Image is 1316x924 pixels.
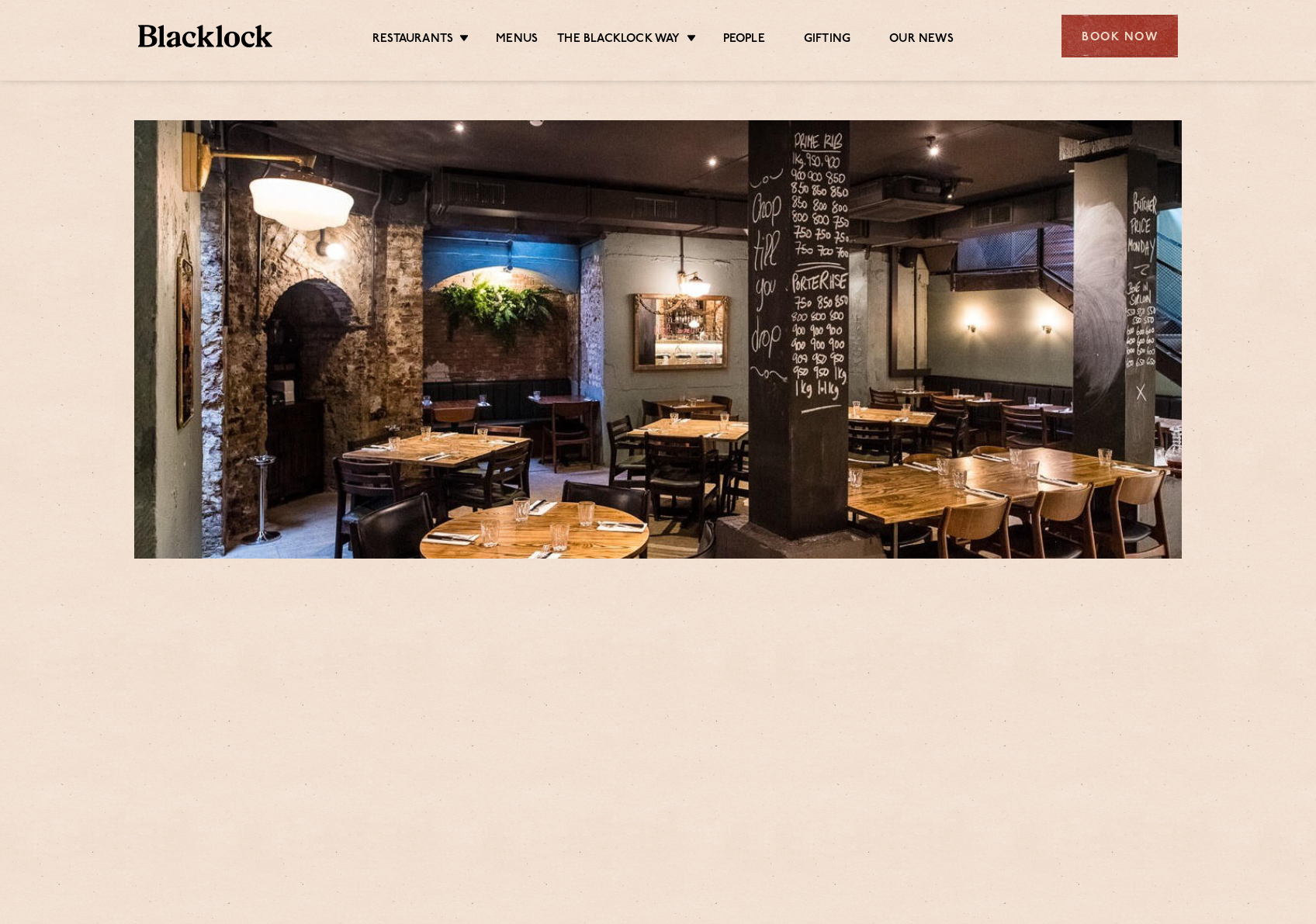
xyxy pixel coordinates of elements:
[138,25,272,47] img: BL_Textured_Logo-footer-cropped.svg
[557,32,680,49] a: The Blacklock Way
[804,32,850,49] a: Gifting
[496,32,538,49] a: Menus
[1061,15,1178,57] div: Book Now
[372,32,453,49] a: Restaurants
[889,32,954,49] a: Our News
[723,32,765,49] a: People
